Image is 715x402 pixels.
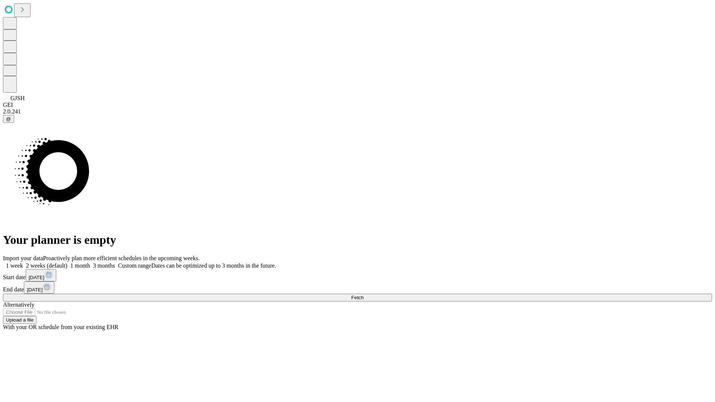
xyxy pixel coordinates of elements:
span: Dates can be optimized up to 3 months in the future. [151,262,276,269]
span: 2 weeks (default) [26,262,67,269]
button: [DATE] [24,281,54,294]
span: 3 months [93,262,115,269]
button: Upload a file [3,316,36,324]
button: Fetch [3,294,712,301]
span: @ [6,116,11,122]
span: [DATE] [27,287,42,293]
span: [DATE] [29,275,44,280]
span: GJSH [10,95,25,101]
button: @ [3,115,14,123]
div: End date [3,281,712,294]
div: 2.0.241 [3,108,712,115]
div: Start date [3,269,712,281]
span: With your OR schedule from your existing EHR [3,324,118,330]
span: Proactively plan more efficient schedules in the upcoming weeks. [43,255,200,261]
h1: Your planner is empty [3,233,712,247]
span: 1 week [6,262,23,269]
span: Custom range [118,262,151,269]
span: Import your data [3,255,43,261]
span: 1 month [70,262,90,269]
div: GEI [3,102,712,108]
span: Fetch [351,295,363,300]
span: Alternatively [3,301,34,308]
button: [DATE] [26,269,56,281]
